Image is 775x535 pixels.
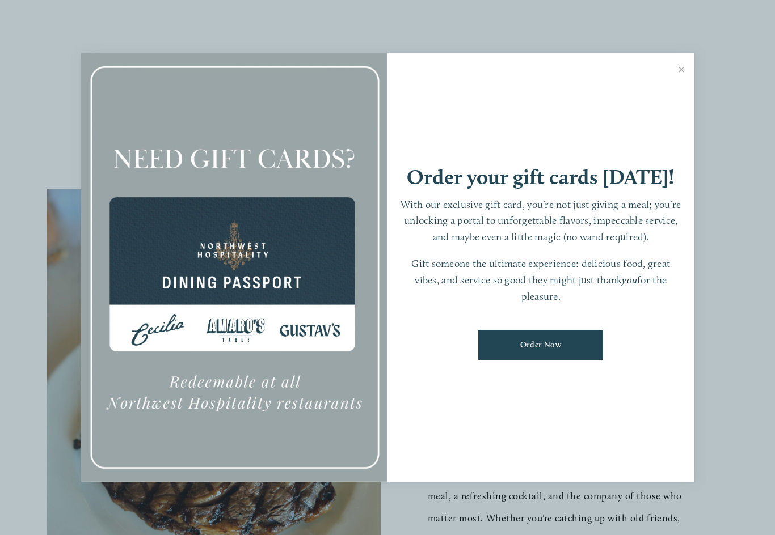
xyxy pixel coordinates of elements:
[399,256,683,304] p: Gift someone the ultimate experience: delicious food, great vibes, and service so good they might...
[671,55,693,87] a: Close
[622,274,637,286] em: you
[407,167,675,188] h1: Order your gift cards [DATE]!
[399,197,683,245] p: With our exclusive gift card, you’re not just giving a meal; you’re unlocking a portal to unforge...
[478,330,603,360] a: Order Now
